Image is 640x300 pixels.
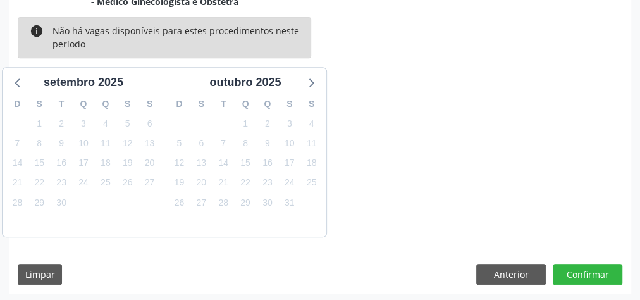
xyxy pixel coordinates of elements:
span: domingo, 14 de setembro de 2025 [8,154,26,172]
span: terça-feira, 21 de outubro de 2025 [214,174,232,192]
span: quinta-feira, 2 de outubro de 2025 [259,115,276,132]
span: domingo, 19 de outubro de 2025 [170,174,188,192]
i: info [30,24,44,51]
span: terça-feira, 9 de setembro de 2025 [52,135,70,153]
span: quinta-feira, 16 de outubro de 2025 [259,154,276,172]
span: segunda-feira, 22 de setembro de 2025 [30,174,48,192]
div: D [6,94,28,114]
span: quarta-feira, 10 de setembro de 2025 [75,135,92,153]
div: S [28,94,51,114]
div: T [212,94,235,114]
span: sexta-feira, 17 de outubro de 2025 [281,154,298,172]
button: Anterior [476,264,546,285]
span: sábado, 4 de outubro de 2025 [303,115,321,132]
span: sexta-feira, 26 de setembro de 2025 [119,174,137,192]
span: segunda-feira, 8 de setembro de 2025 [30,135,48,153]
span: sábado, 25 de outubro de 2025 [303,174,321,192]
span: domingo, 12 de outubro de 2025 [170,154,188,172]
div: S [278,94,300,114]
span: sexta-feira, 31 de outubro de 2025 [281,194,298,211]
span: sábado, 11 de outubro de 2025 [303,135,321,153]
span: quinta-feira, 23 de outubro de 2025 [259,174,276,192]
span: sábado, 6 de setembro de 2025 [141,115,159,132]
div: S [190,94,212,114]
span: domingo, 21 de setembro de 2025 [8,174,26,192]
span: segunda-feira, 15 de setembro de 2025 [30,154,48,172]
span: domingo, 26 de outubro de 2025 [170,194,188,211]
span: segunda-feira, 13 de outubro de 2025 [192,154,210,172]
span: sexta-feira, 19 de setembro de 2025 [119,154,137,172]
span: sábado, 18 de outubro de 2025 [303,154,321,172]
div: Não há vagas disponíveis para estes procedimentos neste período [52,24,300,51]
span: quinta-feira, 25 de setembro de 2025 [97,174,114,192]
span: terça-feira, 7 de outubro de 2025 [214,135,232,153]
span: sexta-feira, 5 de setembro de 2025 [119,115,137,132]
span: quarta-feira, 17 de setembro de 2025 [75,154,92,172]
span: quarta-feira, 29 de outubro de 2025 [237,194,254,211]
span: segunda-feira, 20 de outubro de 2025 [192,174,210,192]
span: sábado, 27 de setembro de 2025 [141,174,159,192]
div: Q [94,94,116,114]
span: terça-feira, 16 de setembro de 2025 [52,154,70,172]
span: quinta-feira, 11 de setembro de 2025 [97,135,114,153]
span: sábado, 13 de setembro de 2025 [141,135,159,153]
button: Limpar [18,264,62,285]
span: terça-feira, 23 de setembro de 2025 [52,174,70,192]
span: sexta-feira, 24 de outubro de 2025 [281,174,298,192]
span: sexta-feira, 10 de outubro de 2025 [281,135,298,153]
span: quinta-feira, 18 de setembro de 2025 [97,154,114,172]
span: domingo, 7 de setembro de 2025 [8,135,26,153]
span: domingo, 5 de outubro de 2025 [170,135,188,153]
span: segunda-feira, 29 de setembro de 2025 [30,194,48,211]
span: terça-feira, 14 de outubro de 2025 [214,154,232,172]
span: terça-feira, 28 de outubro de 2025 [214,194,232,211]
span: quarta-feira, 15 de outubro de 2025 [237,154,254,172]
span: quinta-feira, 4 de setembro de 2025 [97,115,114,132]
span: quarta-feira, 22 de outubro de 2025 [237,174,254,192]
span: quarta-feira, 1 de outubro de 2025 [237,115,254,132]
div: T [51,94,73,114]
div: D [168,94,190,114]
span: quarta-feira, 24 de setembro de 2025 [75,174,92,192]
span: terça-feira, 2 de setembro de 2025 [52,115,70,132]
div: outubro 2025 [204,74,286,91]
button: Confirmar [553,264,622,285]
span: segunda-feira, 6 de outubro de 2025 [192,135,210,153]
span: terça-feira, 30 de setembro de 2025 [52,194,70,211]
div: setembro 2025 [39,74,128,91]
div: S [116,94,138,114]
div: S [138,94,161,114]
span: segunda-feira, 27 de outubro de 2025 [192,194,210,211]
span: sexta-feira, 3 de outubro de 2025 [281,115,298,132]
span: domingo, 28 de setembro de 2025 [8,194,26,211]
div: Q [256,94,278,114]
span: quarta-feira, 3 de setembro de 2025 [75,115,92,132]
div: Q [235,94,257,114]
div: S [300,94,323,114]
span: sábado, 20 de setembro de 2025 [141,154,159,172]
span: quarta-feira, 8 de outubro de 2025 [237,135,254,153]
span: sexta-feira, 12 de setembro de 2025 [119,135,137,153]
span: quinta-feira, 9 de outubro de 2025 [259,135,276,153]
span: quinta-feira, 30 de outubro de 2025 [259,194,276,211]
span: segunda-feira, 1 de setembro de 2025 [30,115,48,132]
div: Q [73,94,95,114]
